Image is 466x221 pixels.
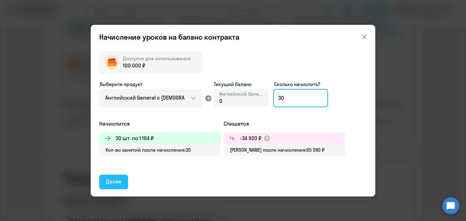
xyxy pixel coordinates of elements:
img: wallet-circle.png [105,55,119,70]
h5: Начислится [99,120,221,128]
h3: 30 шт. по 1 164 ₽ [116,134,154,142]
div: [PERSON_NAME] после начисления: 65 080 ₽ [224,144,345,156]
span: Текущий баланс [214,81,268,88]
h5: Спишется [224,120,345,128]
div: Далее [106,178,121,186]
header: Начисление уроков на баланс контракта [91,32,375,42]
button: Далее [99,175,128,189]
h3: -34 920 ₽ [240,134,262,142]
span: Доступно для использования [123,55,191,61]
span: 100 000 ₽ [123,62,145,70]
span: Выберите продукт [100,81,142,87]
span: Сколько начислить? [274,81,320,87]
div: Кол-во занятий после начисления: 30 [99,144,221,156]
span: 0 [219,97,222,104]
span: Английский General [219,91,263,97]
